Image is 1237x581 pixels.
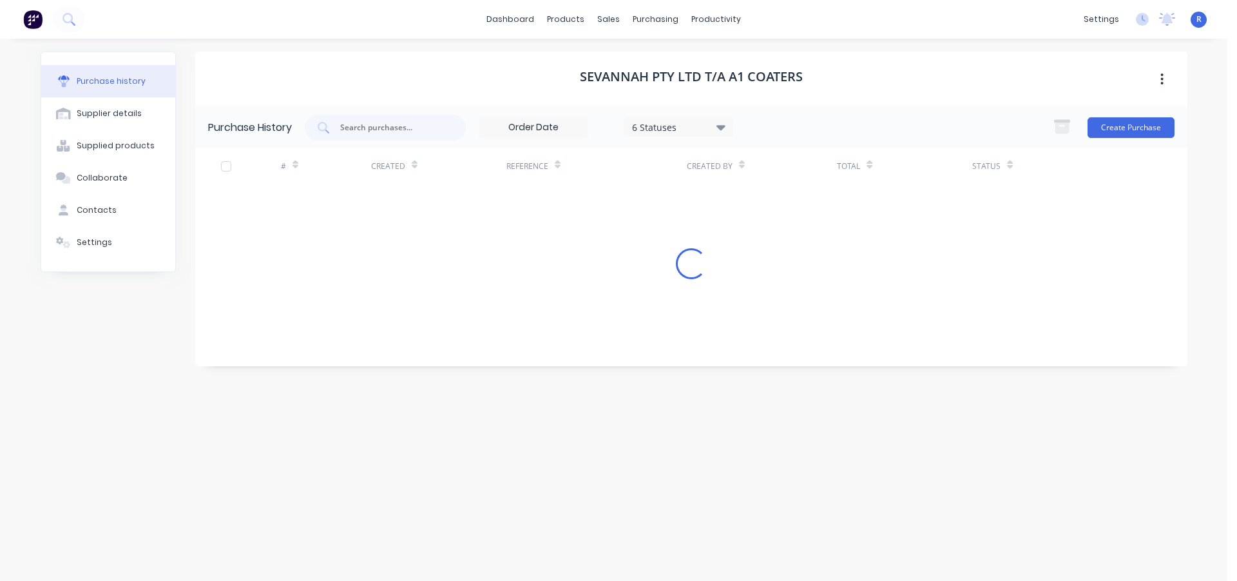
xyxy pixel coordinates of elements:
div: Created By [687,161,733,172]
h1: SEVANNAH PTY LTD T/A A1 Coaters [580,69,803,84]
input: Search purchases... [339,121,446,134]
div: Total [837,161,860,172]
div: Reference [506,161,548,172]
button: Collaborate [41,162,175,194]
button: Purchase history [41,65,175,97]
img: Factory [23,10,43,29]
iframe: Intercom live chat [1193,537,1224,568]
button: Create Purchase [1088,117,1175,138]
span: R [1196,14,1202,25]
div: productivity [685,10,747,29]
button: Supplied products [41,130,175,162]
button: Supplier details [41,97,175,130]
div: Status [972,161,1001,172]
div: purchasing [626,10,685,29]
div: Settings [77,237,112,248]
div: Created [371,161,405,172]
div: Contacts [77,204,117,216]
a: dashboard [480,10,541,29]
div: Supplied products [77,140,155,152]
div: # [281,161,286,172]
div: Purchase History [208,120,292,135]
button: Contacts [41,194,175,226]
div: Supplier details [77,108,142,119]
div: Collaborate [77,172,128,184]
input: Order Date [479,118,588,137]
div: Purchase history [77,75,146,87]
div: sales [591,10,626,29]
div: products [541,10,591,29]
div: settings [1077,10,1126,29]
div: 6 Statuses [632,120,724,133]
button: Settings [41,226,175,259]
